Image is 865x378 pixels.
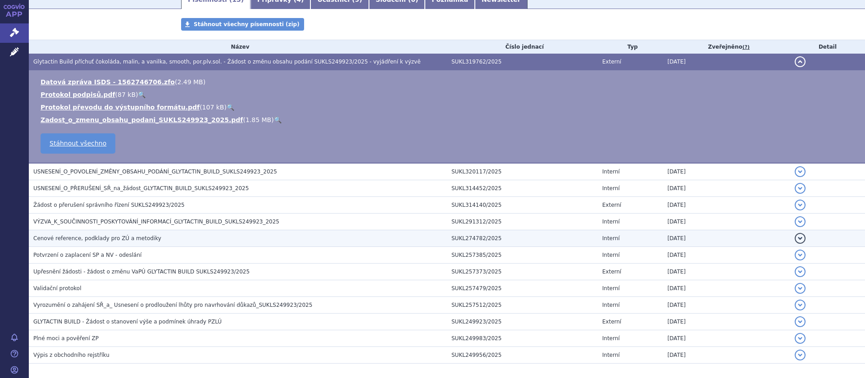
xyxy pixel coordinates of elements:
[602,352,620,358] span: Interní
[795,316,806,327] button: detail
[663,180,790,197] td: [DATE]
[246,116,271,123] span: 1.85 MB
[29,40,447,54] th: Název
[33,235,161,241] span: Cenové reference, podklady pro ZÚ a metodiky
[118,91,136,98] span: 87 kB
[663,330,790,347] td: [DATE]
[795,300,806,310] button: detail
[602,319,621,325] span: Externí
[181,18,304,31] a: Stáhnout všechny písemnosti (zip)
[41,77,856,87] li: ( )
[41,91,115,98] a: Protokol podpisů.pdf
[602,185,620,191] span: Interní
[795,56,806,67] button: detail
[447,230,598,247] td: SUKL274782/2025
[602,202,621,208] span: Externí
[274,116,282,123] a: 🔍
[795,233,806,244] button: detail
[795,283,806,294] button: detail
[663,297,790,314] td: [DATE]
[795,333,806,344] button: detail
[663,347,790,364] td: [DATE]
[33,319,222,325] span: GLYTACTIN BUILD - Žádost o stanovení výše a podmínek úhrady PZLÚ
[602,169,620,175] span: Interní
[33,219,279,225] span: VÝZVA_K_SOUČINNOSTI_POSKYTOVÁNÍ_INFORMACÍ_GLYTACTIN_BUILD_SUKLS249923_2025
[41,78,175,86] a: Datová zpráva ISDS - 1562746706.zfo
[41,115,856,124] li: ( )
[795,200,806,210] button: detail
[790,40,865,54] th: Detail
[447,347,598,364] td: SUKL249956/2025
[663,54,790,70] td: [DATE]
[227,104,234,111] a: 🔍
[33,302,312,308] span: Vyrozumění o zahájení SŘ_a_ Usnesení o prodloužení lhůty pro navrhování důkazů_SUKLS249923/2025
[447,280,598,297] td: SUKL257479/2025
[602,269,621,275] span: Externí
[447,314,598,330] td: SUKL249923/2025
[602,335,620,342] span: Interní
[663,40,790,54] th: Zveřejněno
[795,166,806,177] button: detail
[663,280,790,297] td: [DATE]
[602,252,620,258] span: Interní
[795,266,806,277] button: detail
[138,91,146,98] a: 🔍
[41,133,115,154] a: Stáhnout všechno
[447,40,598,54] th: Číslo jednací
[598,40,663,54] th: Typ
[795,350,806,360] button: detail
[447,247,598,264] td: SUKL257385/2025
[663,214,790,230] td: [DATE]
[202,104,224,111] span: 107 kB
[41,116,243,123] a: Zadost_o_zmenu_obsahu_podani_SUKLS249923_2025.pdf
[447,330,598,347] td: SUKL249983/2025
[33,202,185,208] span: Žádost o přerušení správního řízení SUKLS249923/2025
[33,269,250,275] span: Upřesnění žádosti - žádost o změnu VaPÚ GLYTACTIN BUILD SUKLS249923/2025
[33,185,249,191] span: USNESENÍ_O_PŘERUŠENÍ_SŘ_na_žádost_GLYTACTIN_BUILD_SUKLS249923_2025
[795,216,806,227] button: detail
[663,163,790,180] td: [DATE]
[33,285,82,291] span: Validační protokol
[194,21,300,27] span: Stáhnout všechny písemnosti (zip)
[663,247,790,264] td: [DATE]
[33,169,277,175] span: USNESENÍ_O_POVOLENÍ_ZMĚNY_OBSAHU_PODÁNÍ_GLYTACTIN_BUILD_SUKLS249923_2025
[447,297,598,314] td: SUKL257512/2025
[742,44,750,50] abbr: (?)
[447,180,598,197] td: SUKL314452/2025
[663,314,790,330] td: [DATE]
[447,163,598,180] td: SUKL320117/2025
[41,104,200,111] a: Protokol převodu do výstupního formátu.pdf
[602,219,620,225] span: Interní
[41,103,856,112] li: ( )
[663,197,790,214] td: [DATE]
[663,230,790,247] td: [DATE]
[602,302,620,308] span: Interní
[447,197,598,214] td: SUKL314140/2025
[663,264,790,280] td: [DATE]
[602,59,621,65] span: Externí
[33,252,141,258] span: Potvrzení o zaplacení SP a NV - odeslání
[33,59,421,65] span: Glytactin Build příchuť čokoláda, malin, a vanilka, smooth, por.plv.sol. - Žádost o změnu obsahu ...
[41,90,856,99] li: ( )
[177,78,203,86] span: 2.49 MB
[447,54,598,70] td: SUKL319762/2025
[33,352,109,358] span: Výpis z obchodního rejstříku
[33,335,99,342] span: Plné moci a pověření ZP
[795,183,806,194] button: detail
[602,235,620,241] span: Interní
[795,250,806,260] button: detail
[602,285,620,291] span: Interní
[447,264,598,280] td: SUKL257373/2025
[447,214,598,230] td: SUKL291312/2025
